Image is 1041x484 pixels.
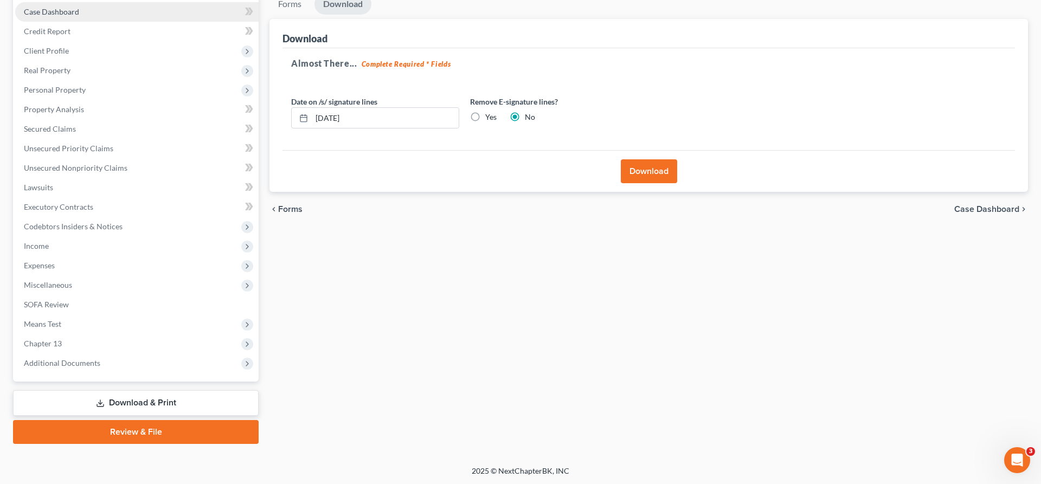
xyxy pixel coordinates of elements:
[24,163,127,172] span: Unsecured Nonpriority Claims
[15,119,259,139] a: Secured Claims
[24,202,93,211] span: Executory Contracts
[53,5,123,14] h1: [PERSON_NAME]
[34,354,43,363] button: Gif picker
[269,205,278,214] i: chevron_left
[470,96,638,107] label: Remove E-signature lines?
[24,124,76,133] span: Secured Claims
[9,85,208,223] div: Katie says…
[621,159,677,183] button: Download
[9,332,208,351] textarea: Message…
[7,4,28,25] button: go back
[24,7,79,16] span: Case Dashboard
[24,46,69,55] span: Client Profile
[15,2,259,22] a: Case Dashboard
[15,178,259,197] a: Lawsuits
[291,96,377,107] label: Date on /s/ signature lines
[15,158,259,178] a: Unsecured Nonpriority Claims
[15,100,259,119] a: Property Analysis
[186,351,203,368] button: Send a message…
[13,420,259,444] a: Review & File
[52,354,60,363] button: Upload attachment
[15,295,259,314] a: SOFA Review
[24,300,69,309] span: SOFA Review
[24,27,70,36] span: Credit Report
[24,105,84,114] span: Property Analysis
[69,354,78,363] button: Start recording
[485,112,497,122] label: Yes
[13,390,259,416] a: Download & Print
[53,14,101,24] p: Active 6h ago
[24,241,49,250] span: Income
[190,4,210,24] div: Close
[24,319,61,328] span: Means Test
[24,358,100,367] span: Additional Documents
[1026,447,1035,456] span: 3
[15,22,259,41] a: Credit Report
[9,85,178,199] div: 🚨ATTN: [GEOGRAPHIC_DATA] of [US_STATE]The court has added a new Credit Counseling Field that we n...
[24,339,62,348] span: Chapter 13
[170,4,190,25] button: Home
[362,60,451,68] strong: Complete Required * Fields
[24,85,86,94] span: Personal Property
[312,108,459,128] input: MM/DD/YYYY
[24,280,72,289] span: Miscellaneous
[525,112,535,122] label: No
[954,205,1019,214] span: Case Dashboard
[24,183,53,192] span: Lawsuits
[24,144,113,153] span: Unsecured Priority Claims
[17,201,102,208] div: [PERSON_NAME] • 2h ago
[954,205,1028,214] a: Case Dashboard chevron_right
[278,205,303,214] span: Forms
[31,6,48,23] img: Profile image for Katie
[24,261,55,270] span: Expenses
[1019,205,1028,214] i: chevron_right
[1004,447,1030,473] iframe: Intercom live chat
[269,205,317,214] button: chevron_left Forms
[15,139,259,158] a: Unsecured Priority Claims
[17,355,25,364] button: Emoji picker
[282,32,327,45] div: Download
[24,222,123,231] span: Codebtors Insiders & Notices
[17,118,169,192] div: The court has added a new Credit Counseling Field that we need to update upon filing. Please remo...
[17,92,155,112] b: 🚨ATTN: [GEOGRAPHIC_DATA] of [US_STATE]
[24,66,70,75] span: Real Property
[15,197,259,217] a: Executory Contracts
[291,57,1006,70] h5: Almost There...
